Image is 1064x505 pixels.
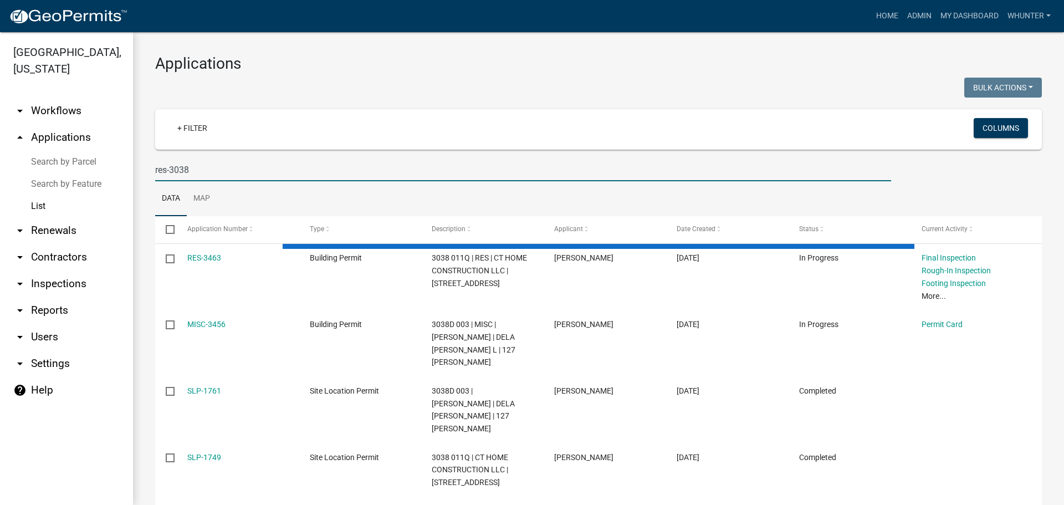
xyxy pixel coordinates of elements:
[677,386,699,395] span: 09/10/2025
[187,453,221,462] a: SLP-1749
[1003,6,1055,27] a: whunter
[13,131,27,144] i: arrow_drop_up
[187,253,221,262] a: RES-3463
[922,292,946,300] a: More...
[13,304,27,317] i: arrow_drop_down
[677,225,715,233] span: Date Created
[922,225,968,233] span: Current Activity
[168,118,216,138] a: + Filter
[544,216,666,243] datatable-header-cell: Applicant
[554,386,613,395] span: LEO LABONTE
[13,277,27,290] i: arrow_drop_down
[799,320,838,329] span: In Progress
[155,54,1042,73] h3: Applications
[799,453,836,462] span: Completed
[789,216,911,243] datatable-header-cell: Status
[677,253,699,262] span: 09/15/2025
[13,224,27,237] i: arrow_drop_down
[310,453,379,462] span: Site Location Permit
[187,320,226,329] a: MISC-3456
[13,330,27,344] i: arrow_drop_down
[310,386,379,395] span: Site Location Permit
[974,118,1028,138] button: Columns
[554,320,613,329] span: LEO LABONTE
[936,6,1003,27] a: My Dashboard
[922,320,963,329] a: Permit Card
[554,453,613,462] span: David Teague
[922,253,976,262] a: Final Inspection
[432,253,527,288] span: 3038 011Q | RES | CT HOME CONSTRUCTION LLC | 472 WALNUT RIDGE LN
[677,453,699,462] span: 09/04/2025
[13,384,27,397] i: help
[554,225,583,233] span: Applicant
[432,453,508,487] span: 3038 011Q | CT HOME CONSTRUCTION LLC | 472 WALNUT RIDGE LN
[922,266,991,275] a: Rough-In Inspection
[554,253,613,262] span: David Teague
[13,104,27,118] i: arrow_drop_down
[964,78,1042,98] button: Bulk Actions
[155,181,187,217] a: Data
[432,320,515,366] span: 3038D 003 | MISC | LEO R LABONTE | DELA CRUZ LORENZO L | 127 PADGET LN
[799,253,838,262] span: In Progress
[310,320,362,329] span: Building Permit
[922,279,986,288] a: Footing Inspection
[13,357,27,370] i: arrow_drop_down
[155,159,891,181] input: Search for applications
[155,216,176,243] datatable-header-cell: Select
[677,320,699,329] span: 09/12/2025
[799,225,819,233] span: Status
[911,216,1034,243] datatable-header-cell: Current Activity
[187,181,217,217] a: Map
[432,225,465,233] span: Description
[187,225,248,233] span: Application Number
[903,6,936,27] a: Admin
[421,216,544,243] datatable-header-cell: Description
[432,386,515,433] span: 3038D 003 | LEO R LABONTE | DELA CRUZ LORENZO L | 127 PADGET LN
[872,6,903,27] a: Home
[799,386,836,395] span: Completed
[666,216,789,243] datatable-header-cell: Date Created
[176,216,299,243] datatable-header-cell: Application Number
[13,251,27,264] i: arrow_drop_down
[299,216,421,243] datatable-header-cell: Type
[310,225,324,233] span: Type
[310,253,362,262] span: Building Permit
[187,386,221,395] a: SLP-1761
